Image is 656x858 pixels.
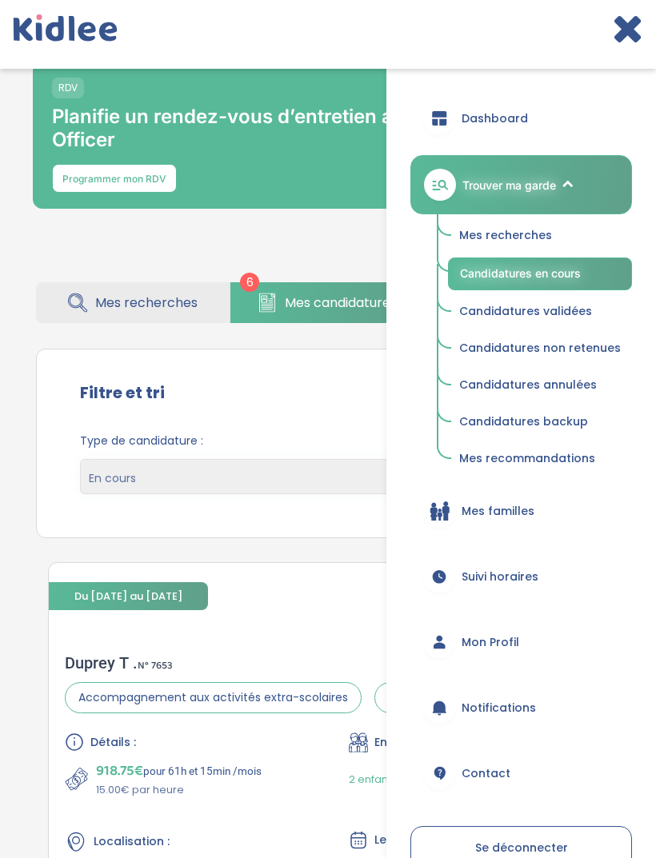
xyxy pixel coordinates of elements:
[230,282,424,323] a: Mes candidatures
[462,569,538,585] span: Suivi horaires
[49,582,208,610] span: Du [DATE] au [DATE]
[448,221,632,251] a: Mes recherches
[285,293,397,313] span: Mes candidatures
[459,303,592,319] span: Candidatures validées
[459,340,621,356] span: Candidatures non retenues
[410,155,632,214] a: Trouver ma garde
[462,765,510,782] span: Contact
[410,744,632,802] a: Contact
[459,377,597,393] span: Candidatures annulées
[94,833,170,850] span: Localisation :
[460,266,581,280] span: Candidatures en cours
[374,682,534,713] span: Organisation d'activités
[240,273,259,292] span: 6
[90,734,136,751] span: Détails :
[462,177,556,194] span: Trouver ma garde
[410,548,632,605] a: Suivi horaires
[459,450,595,466] span: Mes recommandations
[462,634,519,651] span: Mon Profil
[462,110,528,127] span: Dashboard
[96,760,143,782] span: 918.75€
[95,293,198,313] span: Mes recherches
[410,90,632,147] a: Dashboard
[410,482,632,540] a: Mes familles
[448,297,632,327] a: Candidatures validées
[374,832,450,848] span: Les horaires :
[80,433,576,449] span: Type de candidature :
[65,653,534,672] div: Duprey T .
[374,734,435,751] span: Enfant(s) :
[96,782,262,798] p: 15.00€ par heure
[52,105,604,151] p: Planifie un rendez-vous d’entretien avec ton Happiness Officer
[36,282,230,323] a: Mes recherches
[448,257,632,290] a: Candidatures en cours
[475,840,568,856] span: Se déconnecter
[459,227,552,243] span: Mes recherches
[448,407,632,437] a: Candidatures backup
[448,370,632,401] a: Candidatures annulées
[65,682,362,713] span: Accompagnement aux activités extra-scolaires
[410,679,632,736] a: Notifications
[462,503,534,520] span: Mes familles
[448,444,632,474] a: Mes recommandations
[52,78,84,98] span: RDV
[410,613,632,671] a: Mon Profil
[52,164,177,193] button: Programmer mon RDV
[138,657,173,674] span: N° 7653
[349,772,480,787] span: 2 enfants (5 ans et 2 ans)
[80,381,165,405] label: Filtre et tri
[459,413,588,429] span: Candidatures backup
[448,333,632,364] a: Candidatures non retenues
[96,760,262,782] p: pour 61h et 15min /mois
[462,700,536,716] span: Notifications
